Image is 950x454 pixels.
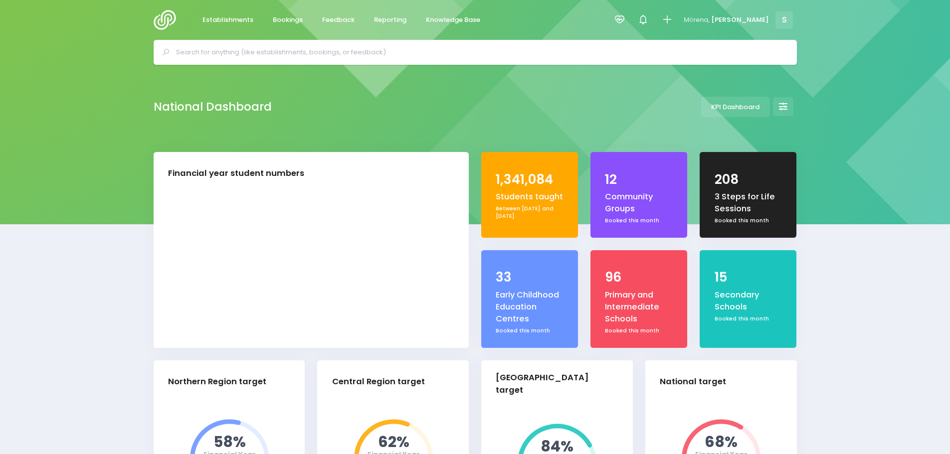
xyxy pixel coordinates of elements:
[711,15,769,25] span: [PERSON_NAME]
[168,167,304,180] div: Financial year student numbers
[715,268,782,287] div: 15
[418,10,489,30] a: Knowledge Base
[496,170,564,189] div: 1,341,084
[496,372,610,397] div: [GEOGRAPHIC_DATA] target
[715,217,782,225] div: Booked this month
[605,268,673,287] div: 96
[374,15,406,25] span: Reporting
[176,45,783,60] input: Search for anything (like establishments, bookings, or feedback)
[496,205,564,220] div: Between [DATE] and [DATE]
[366,10,415,30] a: Reporting
[684,15,710,25] span: Mōrena,
[322,15,355,25] span: Feedback
[202,15,253,25] span: Establishments
[154,100,272,114] h2: National Dashboard
[194,10,262,30] a: Establishments
[273,15,303,25] span: Bookings
[314,10,363,30] a: Feedback
[496,327,564,335] div: Booked this month
[605,170,673,189] div: 12
[715,170,782,189] div: 208
[332,376,425,388] div: Central Region target
[168,376,266,388] div: Northern Region target
[605,289,673,325] div: Primary and Intermediate Schools
[605,327,673,335] div: Booked this month
[701,97,770,117] a: KPI Dashboard
[715,289,782,313] div: Secondary Schools
[265,10,311,30] a: Bookings
[715,191,782,215] div: 3 Steps for Life Sessions
[154,10,182,30] img: Logo
[660,376,726,388] div: National target
[426,15,480,25] span: Knowledge Base
[496,191,564,203] div: Students taught
[605,191,673,215] div: Community Groups
[605,217,673,225] div: Booked this month
[496,268,564,287] div: 33
[715,315,782,323] div: Booked this month
[775,11,793,29] span: S
[496,289,564,325] div: Early Childhood Education Centres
